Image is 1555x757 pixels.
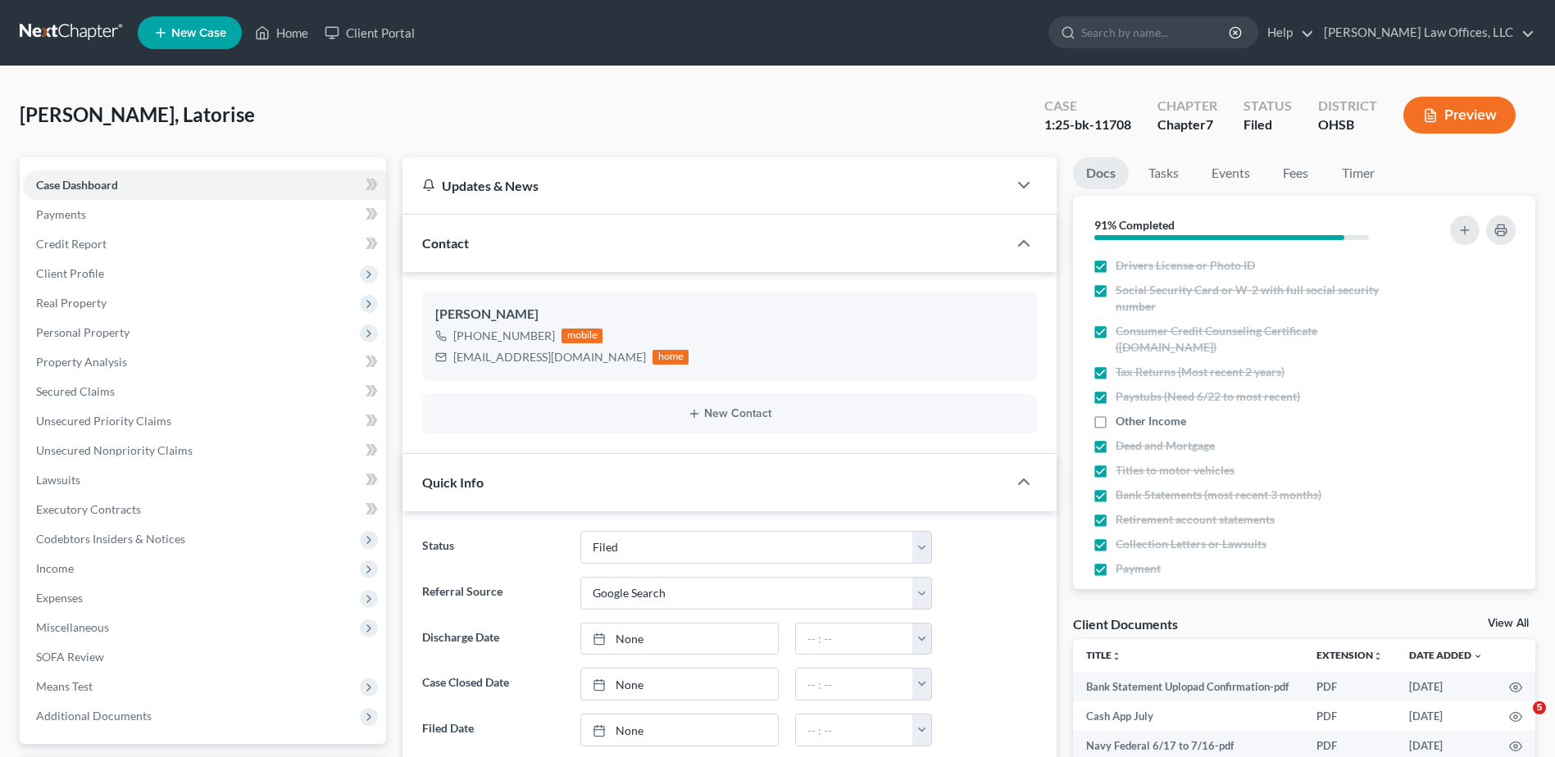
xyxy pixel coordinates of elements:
[1044,97,1131,116] div: Case
[1073,615,1178,632] div: Client Documents
[1073,701,1303,731] td: Cash App July
[414,714,571,746] label: Filed Date
[247,18,316,48] a: Home
[422,474,484,490] span: Quick Info
[316,18,423,48] a: Client Portal
[36,650,104,664] span: SOFA Review
[1073,157,1129,189] a: Docs
[1198,157,1263,189] a: Events
[1116,282,1406,315] span: Social Security Card or W-2 with full social security number
[1116,257,1255,274] span: Drivers License or Photo ID
[1499,701,1539,741] iframe: Intercom live chat
[23,436,386,465] a: Unsecured Nonpriority Claims
[1116,462,1234,478] span: Titles to motor vehicles
[23,347,386,377] a: Property Analysis
[36,591,83,605] span: Expenses
[1094,218,1175,232] strong: 91% Completed
[36,178,118,192] span: Case Dashboard
[36,237,107,251] span: Credit Report
[36,620,109,634] span: Miscellaneous
[36,532,185,546] span: Codebtors Insiders & Notices
[23,642,386,672] a: SOFA Review
[1116,536,1266,552] span: Collection Letters or Lawsuits
[1112,651,1121,661] i: unfold_more
[36,709,152,723] span: Additional Documents
[796,623,913,655] input: -- : --
[1396,701,1496,731] td: [DATE]
[36,325,130,339] span: Personal Property
[1329,157,1388,189] a: Timer
[1473,651,1483,661] i: expand_more
[1270,157,1322,189] a: Fees
[23,406,386,436] a: Unsecured Priority Claims
[1116,388,1300,405] span: Paystubs (Need 6/22 to most recent)
[796,714,913,746] input: -- : --
[1303,701,1396,731] td: PDF
[581,714,778,746] a: None
[581,669,778,700] a: None
[435,305,1024,324] div: [PERSON_NAME]
[1244,116,1292,134] div: Filed
[23,495,386,524] a: Executory Contracts
[1244,97,1292,116] div: Status
[1116,487,1321,503] span: Bank Statements (most recent 3 months)
[796,669,913,700] input: -- : --
[36,266,104,280] span: Client Profile
[1409,649,1483,661] a: Date Added expand_more
[1206,116,1213,132] span: 7
[581,623,778,655] a: None
[36,679,93,693] span: Means Test
[23,229,386,259] a: Credit Report
[1488,618,1529,629] a: View All
[1303,672,1396,701] td: PDF
[1086,649,1121,661] a: Titleunfold_more
[36,443,193,457] span: Unsecured Nonpriority Claims
[36,384,115,398] span: Secured Claims
[1157,116,1217,134] div: Chapter
[23,465,386,495] a: Lawsuits
[36,296,107,310] span: Real Property
[414,577,571,610] label: Referral Source
[1135,157,1192,189] a: Tasks
[453,328,555,344] div: [PHONE_NUMBER]
[1316,18,1535,48] a: [PERSON_NAME] Law Offices, LLC
[414,668,571,700] label: Case Closed Date
[562,329,602,343] div: mobile
[435,407,1024,420] button: New Contact
[23,200,386,229] a: Payments
[23,377,386,406] a: Secured Claims
[1533,701,1546,714] span: 5
[36,561,74,575] span: Income
[36,414,171,428] span: Unsecured Priority Claims
[1116,511,1275,528] span: Retirement account statements
[1316,649,1383,661] a: Extensionunfold_more
[1373,651,1383,661] i: unfold_more
[36,207,86,221] span: Payments
[453,349,646,365] div: [EMAIL_ADDRESS][DOMAIN_NAME]
[422,177,988,194] div: Updates & News
[1116,364,1284,380] span: Tax Returns (Most recent 2 years)
[422,235,469,251] span: Contact
[1403,97,1516,134] button: Preview
[1157,97,1217,116] div: Chapter
[1116,560,1161,577] span: Payment
[1081,17,1231,48] input: Search by name...
[652,350,689,365] div: home
[1396,672,1496,701] td: [DATE]
[414,531,571,564] label: Status
[36,355,127,369] span: Property Analysis
[36,502,141,516] span: Executory Contracts
[1318,116,1377,134] div: OHSB
[1116,323,1406,356] span: Consumer Credit Counseling Certificate ([DOMAIN_NAME])
[1073,672,1303,701] td: Bank Statement Uplopad Confirmation-pdf
[1116,437,1215,454] span: Deed and Mortgage
[20,102,255,126] span: [PERSON_NAME], Latorise
[414,623,571,655] label: Discharge Date
[23,170,386,200] a: Case Dashboard
[1318,97,1377,116] div: District
[1259,18,1314,48] a: Help
[1044,116,1131,134] div: 1:25-bk-11708
[36,473,80,487] span: Lawsuits
[1116,413,1186,429] span: Other Income
[171,27,226,39] span: New Case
